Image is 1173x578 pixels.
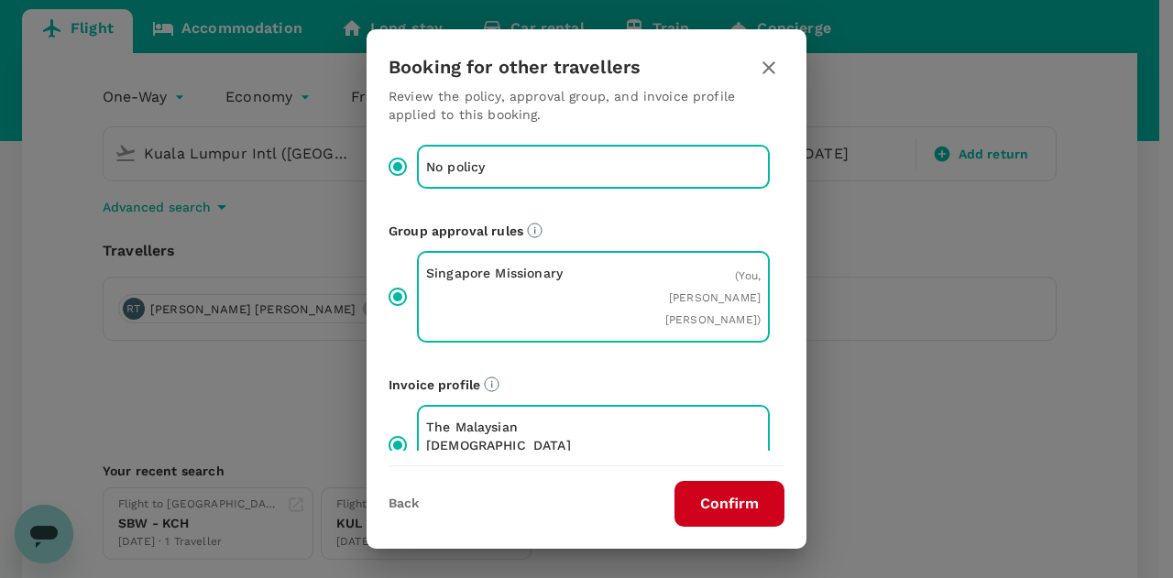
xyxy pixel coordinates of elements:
span: ( You, [PERSON_NAME] [PERSON_NAME] ) [665,269,761,326]
p: Group approval rules [389,222,784,240]
p: Invoice profile [389,376,784,394]
p: The Malaysian [DEMOGRAPHIC_DATA][PERSON_NAME] (MYR) [426,418,594,473]
h3: Booking for other travellers [389,57,641,78]
p: Singapore Missionary [426,264,594,282]
p: Review the policy, approval group, and invoice profile applied to this booking. [389,87,784,124]
button: Confirm [674,481,784,527]
p: No policy [426,158,594,176]
svg: Default approvers or custom approval rules (if available) are based on the user group. [527,223,543,238]
svg: The payment currency and company information are based on the selected invoice profile. [484,376,499,392]
button: Back [389,496,419,511]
